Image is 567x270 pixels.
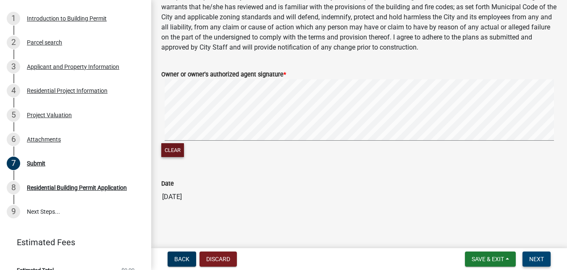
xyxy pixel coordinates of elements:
span: Next [529,256,544,262]
div: 7 [7,157,20,170]
button: Clear [161,143,184,157]
div: Submit [27,160,45,166]
div: Residential Project Information [27,88,108,94]
div: Applicant and Property Information [27,64,119,70]
div: Parcel search [27,39,62,45]
label: Owner or owner's authorized agent signature [161,72,286,78]
div: 3 [7,60,20,73]
div: 8 [7,181,20,194]
div: Residential Building Permit Application [27,185,127,191]
span: Back [174,256,189,262]
div: 6 [7,133,20,146]
button: Back [168,252,196,267]
div: 2 [7,36,20,49]
span: Save & Exit [472,256,504,262]
div: Attachments [27,136,61,142]
div: 5 [7,108,20,122]
div: 1 [7,12,20,25]
label: Date [161,181,174,187]
div: Project Valuation [27,112,72,118]
button: Discard [199,252,237,267]
div: Introduction to Building Permit [27,16,107,21]
button: Save & Exit [465,252,516,267]
div: 4 [7,84,20,97]
button: Next [522,252,551,267]
div: 9 [7,205,20,218]
a: Estimated Fees [7,234,138,251]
